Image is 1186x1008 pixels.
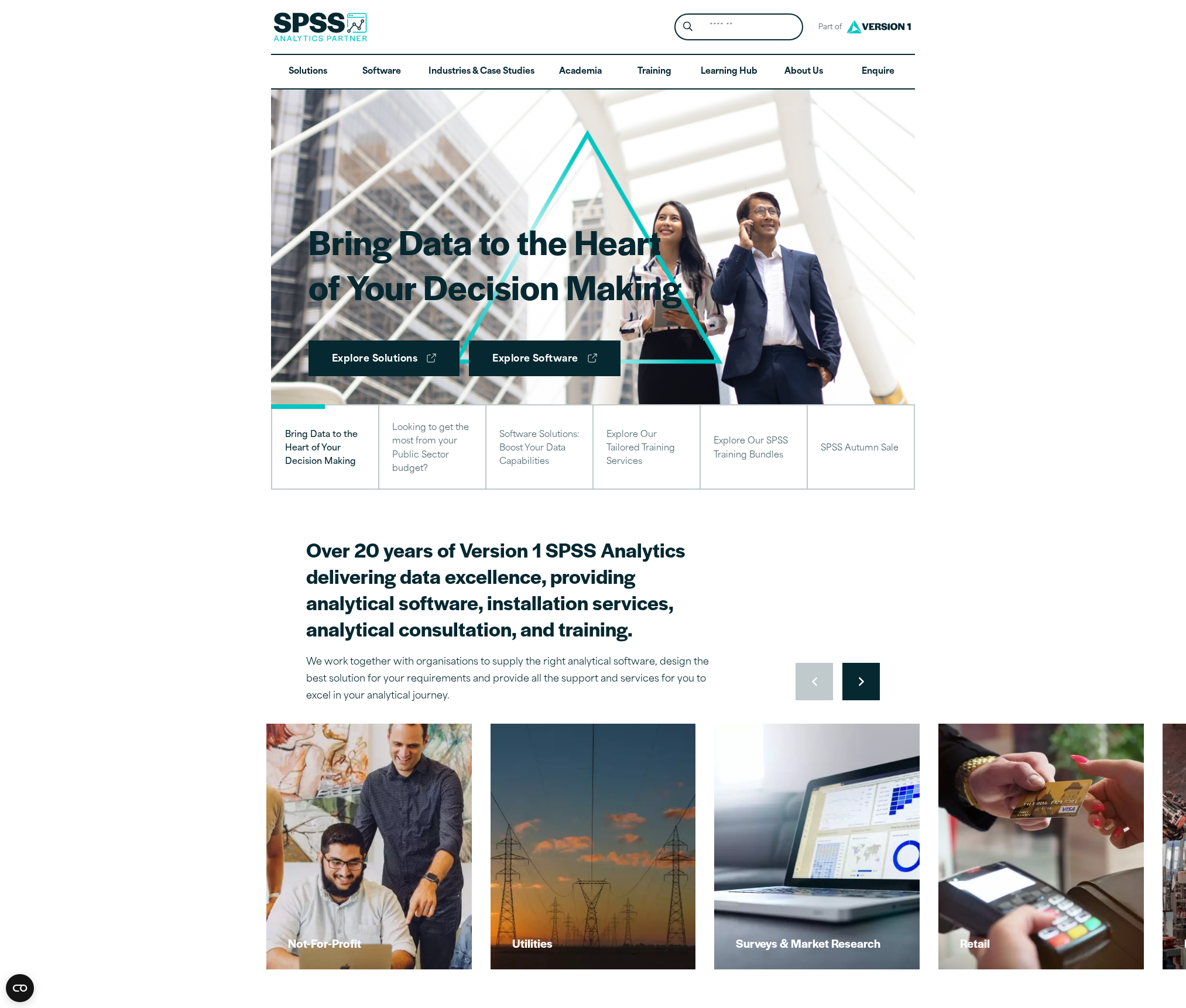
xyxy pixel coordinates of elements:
[714,724,920,970] a: Surveys & Market Research
[683,22,693,32] svg: Search magnifying glass icon
[288,935,453,951] h3: Not-For-Profit
[618,55,691,89] a: Training
[306,654,716,704] p: We work together with organisations to supply the right analytical software, design the best solu...
[266,724,472,970] img: Multiple people working and collaborating around a laptop
[736,935,901,951] h3: Surveys & Market Research
[691,55,767,89] a: Learning Hub
[842,663,880,700] button: Move to next slide
[271,55,345,89] a: Solutions
[309,219,681,309] h1: Bring Data to the Heart of Your Decision Making
[767,55,841,89] a: About Us
[807,404,915,489] button: SPSS Autumn Sale
[266,724,472,970] a: Not-For-Profit
[813,19,844,36] span: Part of
[844,16,914,37] img: Version1 Logo
[859,677,864,686] svg: Right pointing chevron
[273,12,367,42] img: SPSS Analytics Partner
[491,724,696,970] img: Photo looking down a row of power lines
[271,55,915,89] nav: Desktop version of site main menu
[345,55,419,89] a: Software
[491,724,696,970] a: Utilities
[592,404,701,489] button: Explore Our Tailored Training Services
[469,340,621,377] a: Explore Software
[512,935,677,951] h3: Utilities
[271,404,379,489] button: Bring Data to the Heart of Your Decision Making
[938,724,1144,970] a: Retail
[378,404,486,489] button: Looking to get the most from your Public Sector budget?
[419,55,544,89] a: Industries & Case Studies
[306,536,716,642] h2: Over 20 years of Version 1 SPSS Analytics delivering data excellence, providing analytical softwa...
[677,16,699,38] button: Search magnifying glass icon
[700,404,808,489] button: Explore Our SPSS Training Bundles
[674,13,803,41] form: Site Header Search Form
[544,55,618,89] a: Academia
[960,935,1125,951] h3: Retail
[714,724,920,970] img: Photo of laptop with Google Analytics dashboard displayed
[938,724,1144,970] img: Someone handing their Credit Card over to a cashier
[6,974,34,1002] button: Open CMP widget
[485,404,594,489] button: Software Solutions: Boost Your Data Capabilities
[841,55,915,89] a: Enquire
[309,340,460,377] a: Explore Solutions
